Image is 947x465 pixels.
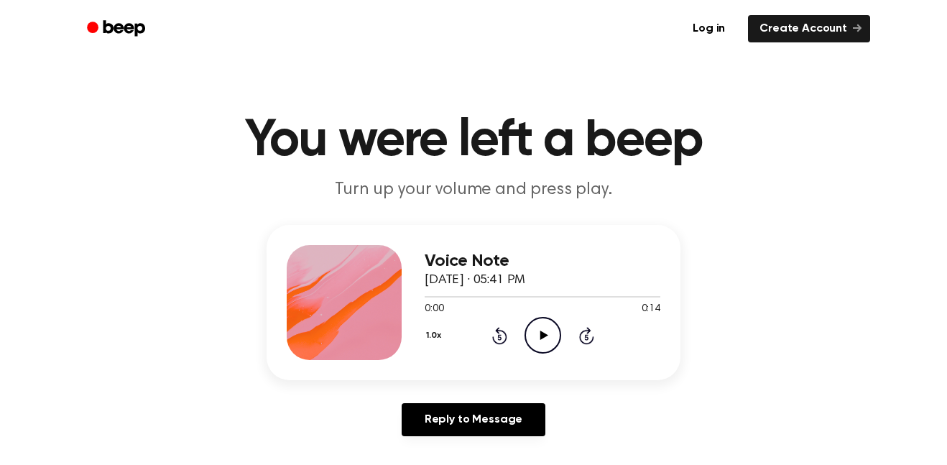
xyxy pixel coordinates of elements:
a: Log in [678,12,739,45]
a: Reply to Message [402,403,545,436]
p: Turn up your volume and press play. [198,178,749,202]
a: Create Account [748,15,870,42]
span: [DATE] · 05:41 PM [425,274,525,287]
button: 1.0x [425,323,446,348]
span: 0:14 [642,302,660,317]
h1: You were left a beep [106,115,841,167]
span: 0:00 [425,302,443,317]
h3: Voice Note [425,252,660,271]
a: Beep [77,15,158,43]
